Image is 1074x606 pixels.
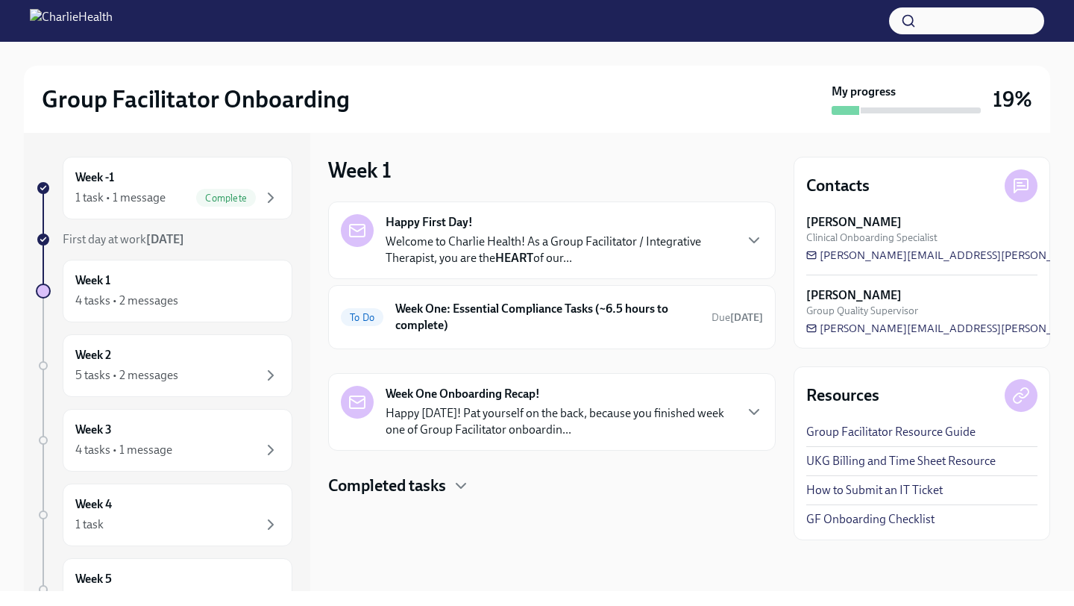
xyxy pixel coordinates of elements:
div: 1 task [75,516,104,533]
div: Completed tasks [328,475,776,497]
h6: Week 4 [75,496,112,513]
strong: Week One Onboarding Recap! [386,386,540,402]
a: First day at work[DATE] [36,231,292,248]
span: Clinical Onboarding Specialist [806,231,938,245]
h6: Week 3 [75,422,112,438]
strong: [DATE] [730,311,763,324]
h6: Week 5 [75,571,112,587]
h6: Week 2 [75,347,111,363]
div: 5 tasks • 2 messages [75,367,178,384]
strong: [PERSON_NAME] [806,287,902,304]
a: Week -11 task • 1 messageComplete [36,157,292,219]
strong: HEART [495,251,533,265]
h6: Week One: Essential Compliance Tasks (~6.5 hours to complete) [395,301,700,334]
h6: Week 1 [75,272,110,289]
h3: 19% [993,86,1032,113]
h4: Resources [806,384,879,407]
a: How to Submit an IT Ticket [806,482,943,499]
a: Group Facilitator Resource Guide [806,424,976,440]
h4: Completed tasks [328,475,446,497]
img: CharlieHealth [30,9,113,33]
span: October 6th, 2025 10:00 [712,310,763,325]
a: GF Onboarding Checklist [806,511,935,528]
div: 4 tasks • 2 messages [75,293,178,309]
a: Week 41 task [36,484,292,546]
p: Happy [DATE]! Pat yourself on the back, because you finished week one of Group Facilitator onboar... [386,405,733,438]
strong: Happy First Day! [386,214,473,231]
div: 4 tasks • 1 message [75,442,172,458]
a: Week 14 tasks • 2 messages [36,260,292,322]
a: Week 34 tasks • 1 message [36,409,292,472]
span: First day at work [63,232,184,246]
strong: [DATE] [146,232,184,246]
h4: Contacts [806,175,870,197]
a: Week 25 tasks • 2 messages [36,334,292,397]
p: Welcome to Charlie Health! As a Group Facilitator / Integrative Therapist, you are the of our... [386,234,733,266]
div: 1 task • 1 message [75,190,166,206]
span: Due [712,311,763,324]
a: To DoWeek One: Essential Compliance Tasks (~6.5 hours to complete)Due[DATE] [341,298,763,337]
h3: Week 1 [328,157,392,184]
span: Complete [196,193,256,204]
strong: My progress [832,84,896,100]
a: UKG Billing and Time Sheet Resource [806,453,996,469]
span: Group Quality Supervisor [806,304,918,318]
h2: Group Facilitator Onboarding [42,84,350,114]
span: To Do [341,312,383,323]
h6: Week -1 [75,169,114,186]
strong: [PERSON_NAME] [806,214,902,231]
